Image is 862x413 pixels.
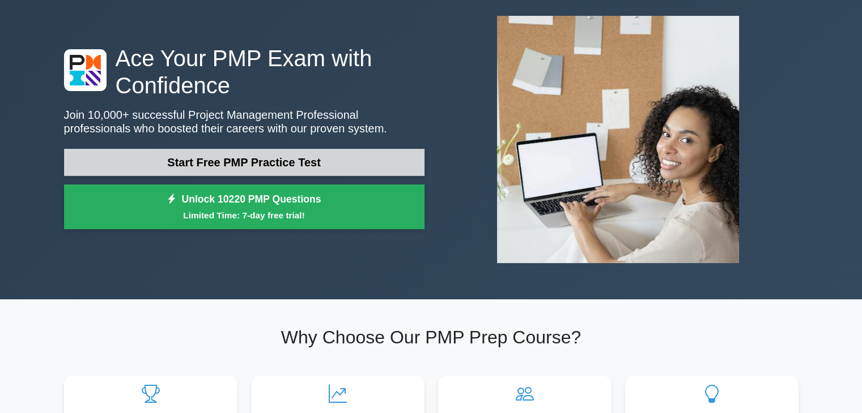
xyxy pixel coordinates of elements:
p: Join 10,000+ successful Project Management Professional professionals who boosted their careers w... [64,108,424,135]
h1: Ace Your PMP Exam with Confidence [64,45,424,99]
a: Unlock 10220 PMP QuestionsLimited Time: 7-day free trial! [64,184,424,230]
h2: Why Choose Our PMP Prep Course? [64,326,799,348]
a: Start Free PMP Practice Test [64,149,424,176]
small: Limited Time: 7-day free trial! [78,209,410,222]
